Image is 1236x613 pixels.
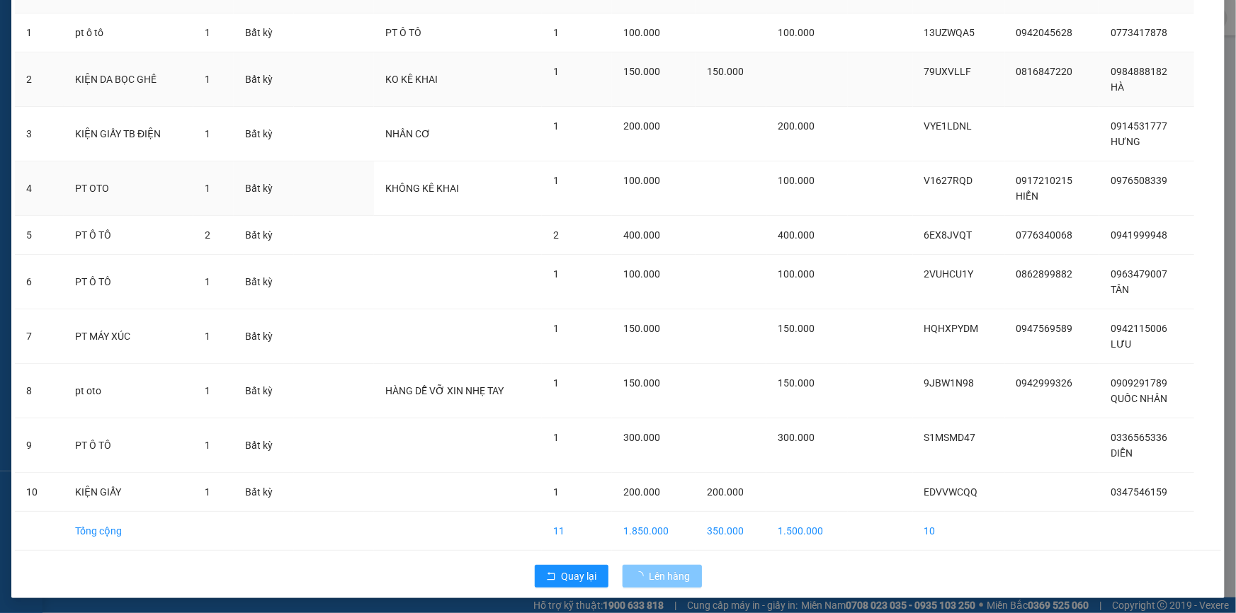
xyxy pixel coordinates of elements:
td: Bất kỳ [234,13,294,52]
span: KO KÊ KHAI [385,74,438,85]
td: 3 [15,107,64,161]
span: 1 [553,432,559,443]
span: 0909291789 [1111,377,1167,389]
span: VYE1LDNL [924,120,973,132]
span: 150.000 [623,323,660,334]
span: 2VUHCU1Y [924,268,974,280]
span: Quay lại [562,568,597,584]
td: 10 [913,512,1005,551]
span: 0976508339 [1111,175,1167,186]
td: Bất kỳ [234,107,294,161]
td: Bất kỳ [234,255,294,309]
span: 9JBW1N98 [924,377,975,389]
span: V1627RQD [924,175,973,186]
span: LƯU [1111,338,1131,350]
span: 1 [205,331,210,342]
td: 4 [15,161,64,216]
td: 5 [15,216,64,255]
span: 0347546159 [1111,486,1167,498]
span: 0963479007 [1111,268,1167,280]
td: Bất kỳ [234,161,294,216]
span: 1 [205,74,210,85]
span: 0917210215 [1016,175,1073,186]
button: rollbackQuay lại [535,565,608,588]
span: rollback [546,571,556,583]
td: 2 [15,52,64,107]
td: 8 [15,364,64,418]
span: 100.000 [623,27,660,38]
td: PT OTO [64,161,193,216]
span: 2 [553,229,559,241]
span: EDVVWCQQ [924,486,978,498]
span: 1 [205,385,210,396]
span: HIỂN [1016,190,1039,202]
span: HƯNG [1111,136,1140,147]
span: 200.000 [778,120,815,132]
b: [DOMAIN_NAME] [189,11,342,35]
span: 0942115006 [1111,323,1167,334]
span: 400.000 [623,229,660,241]
span: 0776340068 [1016,229,1073,241]
button: Lên hàng [623,565,702,588]
td: Bất kỳ [234,216,294,255]
span: 0942045628 [1016,27,1073,38]
td: PT Ô TÔ [64,255,193,309]
td: 1 [15,13,64,52]
span: 1 [553,377,559,389]
span: 100.000 [778,175,815,186]
td: pt ô tô [64,13,193,52]
td: KIỆN DA BỌC GHẾ [64,52,193,107]
span: 13UZWQA5 [924,27,975,38]
td: KIỆN GIẤY [64,473,193,512]
span: 300.000 [623,432,660,443]
span: 0862899882 [1016,268,1073,280]
span: TÂN [1111,284,1129,295]
span: 200.000 [623,120,660,132]
span: 0947569589 [1016,323,1073,334]
h2: EDVVWCQQ [8,101,114,125]
span: 1 [553,486,559,498]
span: 0773417878 [1111,27,1167,38]
span: 200.000 [623,486,660,498]
span: loading [634,571,650,581]
span: 1 [553,120,559,132]
span: HQHXPYDM [924,323,979,334]
span: 200.000 [707,486,744,498]
span: 150.000 [778,323,815,334]
span: 1 [205,27,210,38]
td: Bất kỳ [234,418,294,473]
td: Bất kỳ [234,364,294,418]
span: 150.000 [778,377,815,389]
td: pt oto [64,364,193,418]
td: 10 [15,473,64,512]
td: 1.850.000 [612,512,696,551]
span: 0336565336 [1111,432,1167,443]
td: 1.500.000 [766,512,847,551]
span: 0984888182 [1111,66,1167,77]
span: 1 [553,323,559,334]
span: 1 [553,66,559,77]
span: 150.000 [707,66,744,77]
span: 1 [553,268,559,280]
span: 1 [205,440,210,451]
span: 1 [205,183,210,194]
span: 1 [205,128,210,139]
span: 100.000 [778,27,815,38]
span: 0914531777 [1111,120,1167,132]
b: Nhà xe Thiên Trung [57,11,127,97]
span: 100.000 [623,175,660,186]
span: 0816847220 [1016,66,1073,77]
span: 6EX8JVQT [924,229,973,241]
td: Bất kỳ [234,309,294,364]
span: 1 [205,486,210,498]
span: HÀ [1111,81,1124,93]
span: 150.000 [623,377,660,389]
span: S1MSMD47 [924,432,976,443]
span: 400.000 [778,229,815,241]
span: 100.000 [623,268,660,280]
td: Bất kỳ [234,473,294,512]
span: 79UXVLLF [924,66,972,77]
span: 2 [205,229,210,241]
span: 0942999326 [1016,377,1073,389]
td: 6 [15,255,64,309]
